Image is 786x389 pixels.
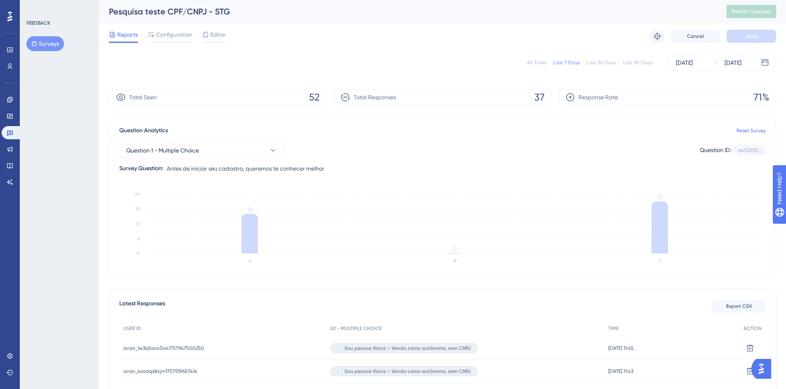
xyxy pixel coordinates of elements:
[753,91,769,104] span: 71%
[26,36,64,51] button: Surveys
[137,251,140,256] tspan: 0
[123,368,197,375] span: anon_4xodq68zjm1757939657414
[123,345,204,352] span: anon_1w3o0avc5o41757947500250
[700,145,731,156] div: Question ID:
[126,145,199,155] span: Question 1 - Multiple Choice
[135,191,140,197] tspan: 24
[727,5,776,18] button: Publish Changes
[623,59,652,66] div: Last 90 Days
[247,206,253,213] tspan: 16
[553,59,580,66] div: Last 7 Days
[109,6,706,17] div: Pesquisa teste CPF/CNPJ - STG
[744,325,762,332] span: ACTION
[156,30,192,40] span: Configuration
[129,92,157,102] span: Total Seen
[123,325,141,332] span: USER ID
[136,221,140,227] tspan: 12
[608,325,618,332] span: TIME
[119,164,163,173] div: Survey Question:
[732,8,771,15] span: Publish Changes
[657,193,663,201] tspan: 21
[210,30,226,40] span: Editor
[117,30,138,40] span: Reports
[670,30,720,43] button: Cancel
[167,164,324,173] span: Antes de iniciar seu cadastro, queremos te conhecer melhor
[751,356,776,381] iframe: UserGuiding AI Assistant Launcher
[135,206,140,212] tspan: 18
[687,33,704,40] span: Cancel
[736,127,766,134] a: Reset Survey
[119,299,165,314] span: Latest Responses
[453,258,456,264] text: B
[453,245,457,253] tspan: 0
[119,126,168,136] span: Question Analytics
[330,325,382,332] span: Q1 - MULTIPLE CHOICE
[337,368,471,375] span: 📄 Sou pessoa física – Vendo como autônomo, sem CNPJ
[19,2,52,12] span: Need Help?
[676,58,693,68] div: [DATE]
[26,20,50,26] div: FEEDBACK
[309,91,320,104] span: 52
[337,345,471,352] span: 📄 Sou pessoa física – Vendo como autônomo, sem CNPJ
[527,59,547,66] div: All Times
[658,258,662,264] text: C
[746,33,757,40] span: Save
[586,59,616,66] div: Last 30 Days
[578,92,618,102] span: Response Rate
[354,92,396,102] span: Total Responses
[608,368,633,375] span: [DATE] 11:43
[137,236,140,241] tspan: 6
[727,30,776,43] button: Save
[119,142,284,159] button: Question 1 - Multiple Choice
[248,258,252,264] text: A
[534,91,545,104] span: 37
[712,300,766,313] button: Export CSV
[738,147,762,154] div: a4529351...
[725,58,741,68] div: [DATE]
[726,303,752,309] span: Export CSV
[608,345,634,352] span: [DATE] 11:45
